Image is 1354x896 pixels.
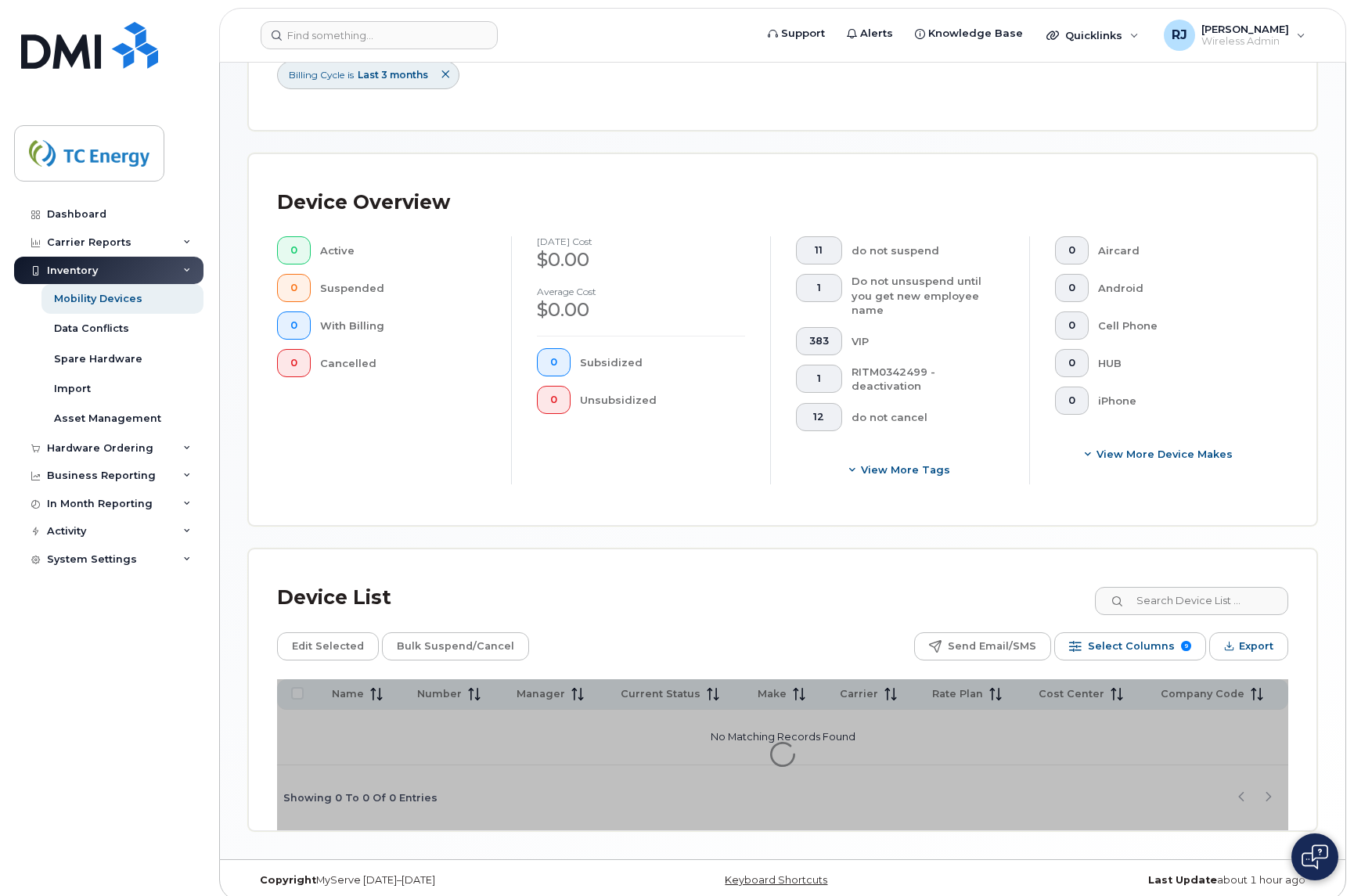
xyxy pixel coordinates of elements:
[1098,387,1264,415] div: iPhone
[809,244,829,257] span: 11
[1302,844,1328,869] img: Open chat
[948,635,1036,658] span: Send Email/SMS
[320,349,487,377] div: Cancelled
[1055,387,1089,415] button: 0
[1065,29,1122,41] span: Quicklinks
[580,348,746,376] div: Subsidized
[290,319,297,332] span: 0
[757,18,836,49] a: Support
[261,21,498,49] input: Find something...
[1098,311,1264,340] div: Cell Phone
[290,282,297,294] span: 0
[1055,274,1089,302] button: 0
[1068,357,1075,369] span: 0
[914,632,1051,660] button: Send Email/SMS
[248,874,604,887] div: MyServe [DATE]–[DATE]
[292,635,364,658] span: Edit Selected
[290,357,297,369] span: 0
[961,874,1317,887] div: about 1 hour ago
[537,348,571,376] button: 0
[1098,236,1264,264] div: Aircard
[1055,440,1263,468] button: View More Device Makes
[320,236,487,264] div: Active
[290,244,297,257] span: 0
[1239,635,1273,658] span: Export
[348,68,354,81] span: is
[1201,23,1289,35] span: [PERSON_NAME]
[725,874,827,886] a: Keyboard Shortcuts
[852,274,1005,318] div: Do not unsuspend until you get new employee name
[537,286,745,297] h4: Average cost
[1035,20,1150,51] div: Quicklinks
[358,69,428,81] span: Last 3 months
[1068,244,1075,257] span: 0
[1153,20,1316,51] div: Renay John
[320,311,487,340] div: With Billing
[1055,349,1089,377] button: 0
[860,26,893,41] span: Alerts
[537,246,745,273] div: $0.00
[277,578,391,618] div: Device List
[781,26,825,41] span: Support
[1148,874,1217,886] strong: Last Update
[277,349,311,377] button: 0
[1054,632,1206,660] button: Select Columns 9
[1055,236,1089,264] button: 0
[260,874,316,886] strong: Copyright
[809,282,829,294] span: 1
[537,236,745,246] h4: [DATE] cost
[1201,35,1289,48] span: Wireless Admin
[796,236,842,264] button: 11
[796,456,1004,484] button: View more tags
[809,335,829,347] span: 383
[550,394,557,406] span: 0
[1055,311,1089,340] button: 0
[277,311,311,340] button: 0
[796,327,842,355] button: 383
[382,632,529,660] button: Bulk Suspend/Cancel
[320,274,487,302] div: Suspended
[537,386,571,414] button: 0
[852,365,1005,394] div: RITM0342499 - deactivation
[397,635,514,658] span: Bulk Suspend/Cancel
[277,632,379,660] button: Edit Selected
[550,356,557,369] span: 0
[1068,319,1075,332] span: 0
[277,182,450,223] div: Device Overview
[1209,632,1288,660] button: Export
[1095,587,1288,615] input: Search Device List ...
[537,297,745,323] div: $0.00
[1088,635,1175,658] span: Select Columns
[809,372,829,385] span: 1
[1098,274,1264,302] div: Android
[1068,282,1075,294] span: 0
[1172,26,1187,45] span: RJ
[289,68,344,81] span: Billing Cycle
[852,236,1005,264] div: do not suspend
[1097,447,1233,462] span: View More Device Makes
[277,236,311,264] button: 0
[861,462,950,477] span: View more tags
[904,18,1034,49] a: Knowledge Base
[928,26,1023,41] span: Knowledge Base
[1098,349,1264,377] div: HUB
[852,327,1005,355] div: VIP
[580,386,746,414] div: Unsubsidized
[1068,394,1075,407] span: 0
[796,365,842,393] button: 1
[796,274,842,302] button: 1
[852,403,1005,431] div: do not cancel
[796,403,842,431] button: 12
[277,274,311,302] button: 0
[836,18,904,49] a: Alerts
[1181,641,1191,651] span: 9
[809,411,829,423] span: 12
